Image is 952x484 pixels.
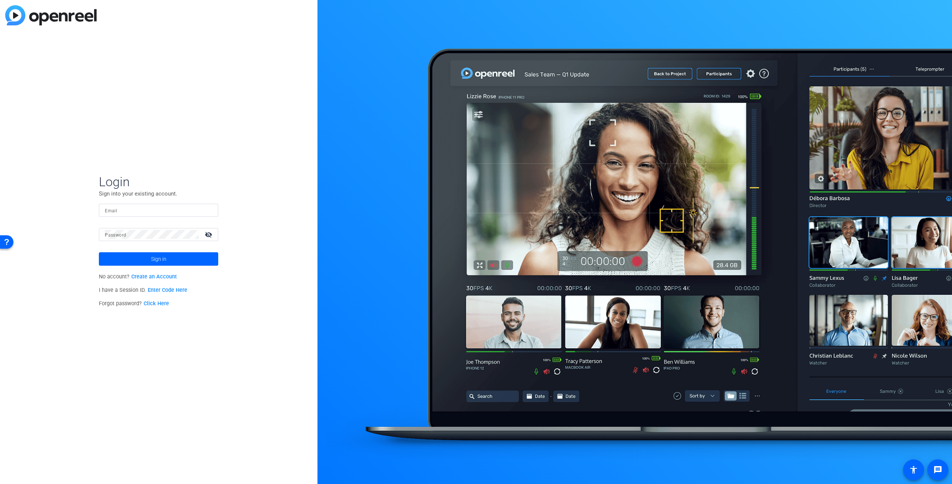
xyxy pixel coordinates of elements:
[105,206,212,215] input: Enter Email Address
[99,300,169,307] span: Forgot password?
[99,252,218,266] button: Sign in
[131,274,177,280] a: Create an Account
[148,287,187,293] a: Enter Code Here
[909,465,918,474] mat-icon: accessibility
[5,5,97,25] img: blue-gradient.svg
[151,250,166,268] span: Sign in
[144,300,169,307] a: Click Here
[99,190,218,198] p: Sign into your existing account.
[105,208,117,213] mat-label: Email
[200,229,218,240] mat-icon: visibility_off
[99,174,218,190] span: Login
[105,232,126,238] mat-label: Password
[99,287,187,293] span: I have a Session ID.
[99,274,177,280] span: No account?
[933,465,942,474] mat-icon: message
